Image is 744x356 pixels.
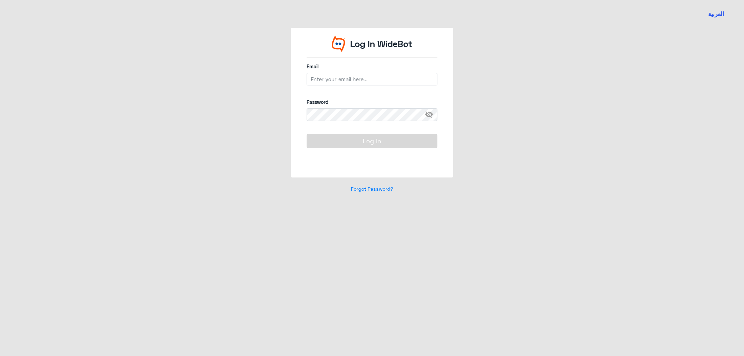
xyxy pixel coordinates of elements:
a: Forgot Password? [351,186,393,192]
span: visibility_off [425,108,437,121]
input: Enter your email here... [307,73,437,85]
p: Log In WideBot [350,37,412,51]
button: العربية [708,10,724,18]
label: Password [307,98,437,106]
button: Log In [307,134,437,148]
label: Email [307,63,437,70]
a: Switch language [704,5,728,23]
img: Widebot Logo [332,36,345,52]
